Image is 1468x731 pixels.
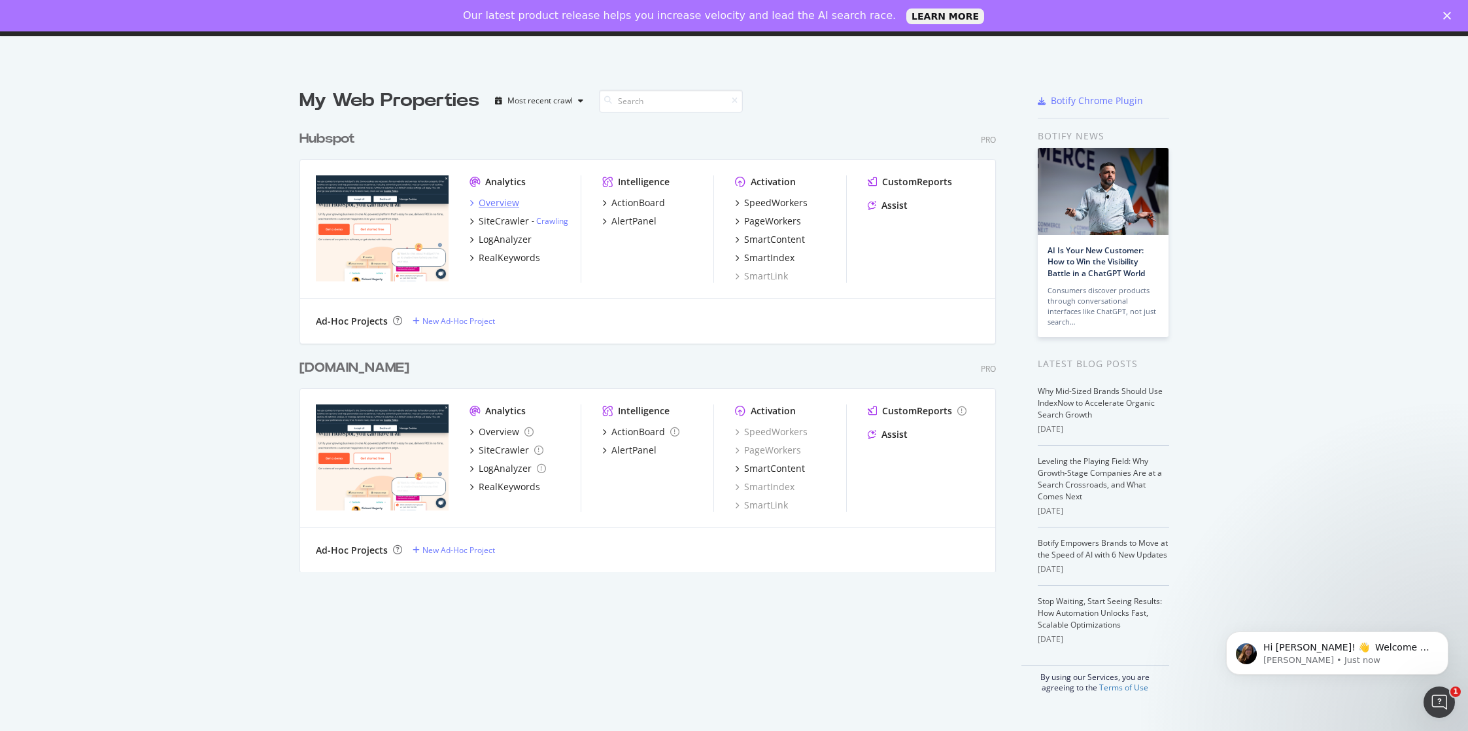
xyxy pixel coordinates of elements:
[611,215,657,228] div: AlertPanel
[469,251,540,264] a: RealKeywords
[744,196,808,209] div: SpeedWorkers
[881,199,908,212] div: Assist
[744,462,805,475] div: SmartContent
[981,363,996,374] div: Pro
[868,199,908,212] a: Assist
[507,97,573,105] div: Most recent crawl
[618,175,670,188] div: Intelligence
[316,315,388,328] div: Ad-Hoc Projects
[479,444,529,457] div: SiteCrawler
[602,196,665,209] a: ActionBoard
[1450,686,1461,697] span: 1
[1051,94,1143,107] div: Botify Chrome Plugin
[536,215,568,226] a: Crawling
[611,196,665,209] div: ActionBoard
[602,215,657,228] a: AlertPanel
[744,215,801,228] div: PageWorkers
[1038,455,1162,502] a: Leveling the Playing Field: Why Growth-Stage Companies Are at a Search Crossroads, and What Comes...
[868,175,952,188] a: CustomReports
[751,404,796,418] div: Activation
[413,544,495,556] a: New Ad-Hoc Project
[469,215,568,228] a: SiteCrawler- Crawling
[751,175,796,188] div: Activation
[735,215,801,228] a: PageWorkers
[981,134,996,145] div: Pro
[1038,633,1169,645] div: [DATE]
[469,444,543,457] a: SiteCrawler
[469,425,534,438] a: Overview
[469,462,546,475] a: LogAnalyzer
[618,404,670,418] div: Intelligence
[868,404,966,418] a: CustomReports
[611,425,665,438] div: ActionBoard
[735,444,801,457] a: PageWorkers
[1206,604,1468,696] iframe: Intercom notifications message
[299,130,355,149] div: Hubspot
[1099,682,1148,693] a: Terms of Use
[735,196,808,209] a: SpeedWorkers
[1038,563,1169,575] div: [DATE]
[735,270,788,283] a: SmartLink
[490,90,589,111] button: Most recent crawl
[735,233,805,246] a: SmartContent
[1038,148,1169,235] img: AI Is Your New Customer: How to Win the Visibility Battle in a ChatGPT World
[299,359,409,378] div: [DOMAIN_NAME]
[1038,537,1168,560] a: Botify Empowers Brands to Move at the Speed of AI with 6 New Updates
[316,544,388,557] div: Ad-Hoc Projects
[735,480,794,493] a: SmartIndex
[479,480,540,493] div: RealKeywords
[744,233,805,246] div: SmartContent
[735,425,808,438] a: SpeedWorkers
[479,462,532,475] div: LogAnalyzer
[602,425,679,438] a: ActionBoard
[479,215,529,228] div: SiteCrawler
[469,196,519,209] a: Overview
[413,315,495,327] a: New Ad-Hoc Project
[882,404,952,418] div: CustomReports
[1038,423,1169,435] div: [DATE]
[299,359,415,378] a: [DOMAIN_NAME]
[469,480,540,493] a: RealKeywords
[479,251,540,264] div: RealKeywords
[299,88,479,114] div: My Web Properties
[469,233,532,246] a: LogAnalyzer
[316,175,449,281] img: hubspot.com
[485,175,526,188] div: Analytics
[906,9,984,24] a: LEARN MORE
[1443,12,1456,20] div: Close
[422,315,495,327] div: New Ad-Hoc Project
[1038,596,1162,630] a: Stop Waiting, Start Seeing Results: How Automation Unlocks Fast, Scalable Optimizations
[744,251,794,264] div: SmartIndex
[735,499,788,512] a: SmartLink
[1021,665,1169,693] div: By using our Services, you are agreeing to the
[299,114,1006,572] div: grid
[479,196,519,209] div: Overview
[1038,129,1169,143] div: Botify news
[1048,285,1159,327] div: Consumers discover products through conversational interfaces like ChatGPT, not just search…
[479,233,532,246] div: LogAnalyzer
[463,9,896,22] div: Our latest product release helps you increase velocity and lead the AI search race.
[1048,245,1145,278] a: AI Is Your New Customer: How to Win the Visibility Battle in a ChatGPT World
[882,175,952,188] div: CustomReports
[1038,94,1143,107] a: Botify Chrome Plugin
[599,90,743,113] input: Search
[611,444,657,457] div: AlertPanel
[1424,686,1455,718] iframe: Intercom live chat
[532,215,568,226] div: -
[881,428,908,441] div: Assist
[316,404,449,510] img: hubspot-bulkdataexport.com
[485,404,526,418] div: Analytics
[735,462,805,475] a: SmartContent
[735,251,794,264] a: SmartIndex
[602,444,657,457] a: AlertPanel
[1038,505,1169,517] div: [DATE]
[1038,357,1169,371] div: Latest Blog Posts
[868,428,908,441] a: Assist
